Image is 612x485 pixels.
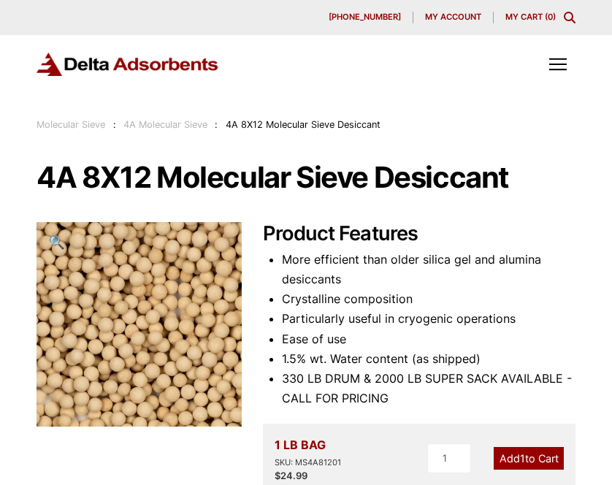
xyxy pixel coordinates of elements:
a: [PHONE_NUMBER] [317,12,413,23]
span: : [113,119,116,130]
div: SKU: MS4A81201 [275,456,341,470]
li: Crystalline composition [282,289,575,309]
a: My Cart (0) [505,12,556,22]
a: 4A 8X12 Molecular Sieve Desiccant [37,316,241,330]
a: My account [413,12,494,23]
li: 1.5% wt. Water content (as shipped) [282,349,575,369]
span: : [215,119,218,130]
span: My account [425,13,481,21]
h1: 4A 8X12 Molecular Sieve Desiccant [37,162,575,193]
div: 1 LB BAG [275,435,341,469]
a: Molecular Sieve [37,119,105,130]
li: Ease of use [282,329,575,349]
span: 4A 8X12 Molecular Sieve Desiccant [226,119,380,130]
a: Add1to Cart [494,447,563,470]
li: More efficient than older silica gel and alumina desiccants [282,250,575,289]
h2: Product Features [263,222,575,246]
li: Particularly useful in cryogenic operations [282,309,575,329]
img: Delta Adsorbents [37,53,219,77]
a: View full-screen image gallery [37,222,77,262]
span: [PHONE_NUMBER] [329,13,401,21]
div: Toggle Off Canvas Content [540,47,575,82]
bdi: 24.99 [275,470,307,481]
span: 🔍 [48,234,65,250]
div: Toggle Modal Content [564,12,575,23]
li: 330 LB DRUM & 2000 LB SUPER SACK AVAILABLE - CALL FOR PRICING [282,369,575,408]
img: 4A 8X12 Molecular Sieve Desiccant [37,222,241,427]
span: $ [275,470,280,481]
a: 4A Molecular Sieve [123,119,207,130]
span: 1 [520,452,525,465]
span: 0 [548,12,553,22]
